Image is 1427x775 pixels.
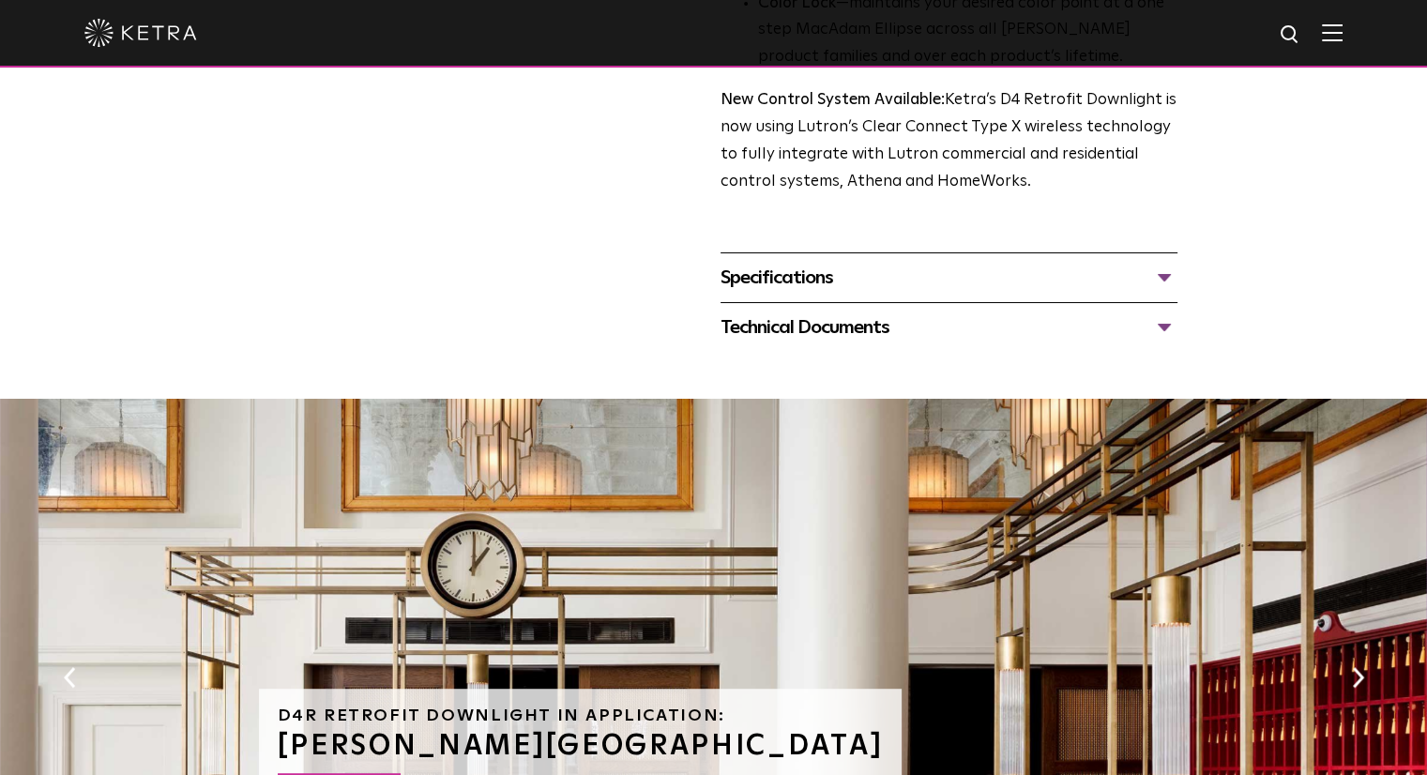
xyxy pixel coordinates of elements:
[721,312,1177,342] div: Technical Documents
[278,732,884,760] h3: [PERSON_NAME][GEOGRAPHIC_DATA]
[60,665,79,690] button: Previous
[721,263,1177,293] div: Specifications
[278,707,884,724] h6: D4R Retrofit Downlight in Application:
[1322,23,1343,41] img: Hamburger%20Nav.svg
[1348,665,1367,690] button: Next
[84,19,197,47] img: ketra-logo-2019-white
[721,87,1177,196] p: Ketra’s D4 Retrofit Downlight is now using Lutron’s Clear Connect Type X wireless technology to f...
[721,92,945,108] strong: New Control System Available:
[1279,23,1302,47] img: search icon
